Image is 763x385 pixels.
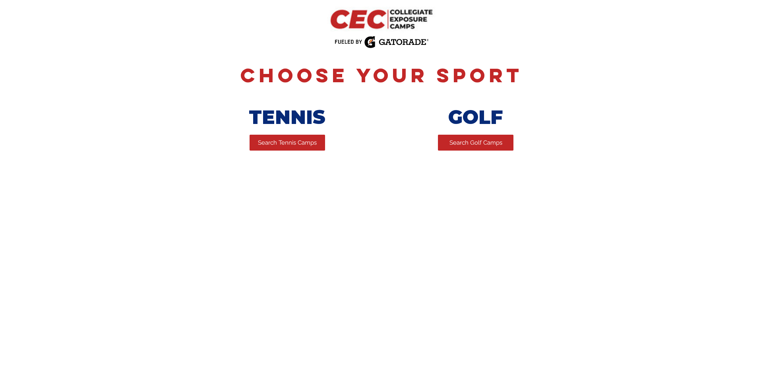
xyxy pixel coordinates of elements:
span: Choose Your Sport [240,63,523,87]
span: Search Tennis Camps [258,139,317,147]
img: Fueled by Gatorade.png [334,36,428,48]
a: Search Golf Camps [438,135,513,151]
a: Search Tennis Camps [250,135,325,151]
span: GOLF [448,106,503,129]
span: Search Golf Camps [449,139,502,147]
img: CEC Logo Primary.png [320,3,442,35]
span: TENNIS [249,106,325,129]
